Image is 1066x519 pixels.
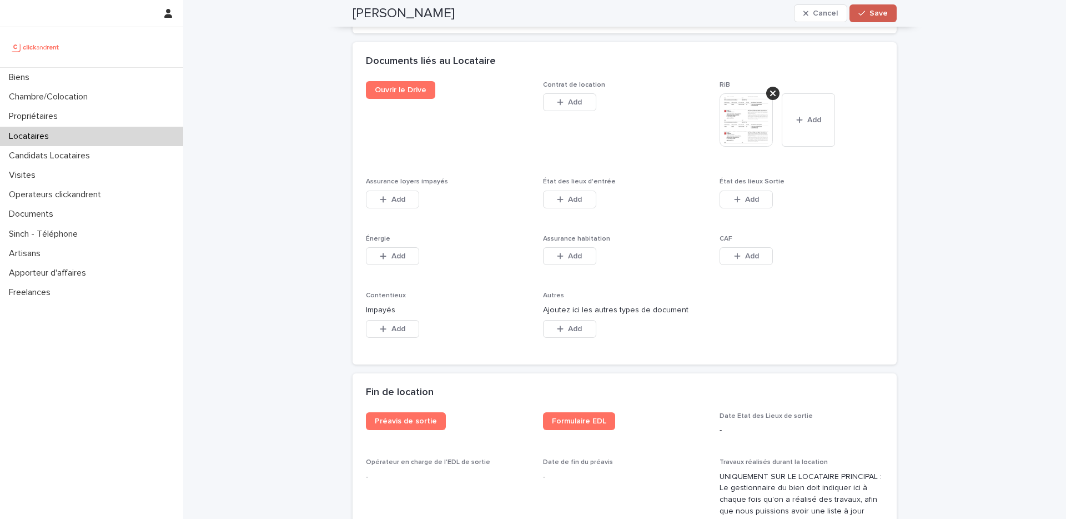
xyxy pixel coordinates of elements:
button: Cancel [794,4,847,22]
p: Operateurs clickandrent [4,189,110,200]
button: Add [543,191,596,208]
h2: [PERSON_NAME] [353,6,455,22]
button: Add [720,191,773,208]
p: - [543,471,707,483]
span: Ouvrir le Drive [375,86,426,94]
span: Autres [543,292,564,299]
a: Ouvrir le Drive [366,81,435,99]
p: Documents [4,209,62,219]
p: Candidats Locataires [4,151,99,161]
span: Date de fin du préavis [543,459,613,466]
span: Opérateur en charge de l'EDL de sortie [366,459,490,466]
p: Artisans [4,248,49,259]
span: Add [807,116,821,124]
span: Date Etat des Lieux de sortie [720,413,813,420]
button: Add [782,93,835,147]
p: Apporteur d'affaires [4,268,95,278]
span: État des lieux Sortie [720,178,785,185]
p: Propriétaires [4,111,67,122]
span: Add [391,325,405,333]
span: Contrat de location [543,82,605,88]
span: Cancel [813,9,838,17]
p: Locataires [4,131,58,142]
button: Add [366,320,419,338]
span: Add [391,196,405,203]
h2: Documents liés au Locataire [366,56,496,68]
span: RiB [720,82,730,88]
button: Save [849,4,897,22]
span: Add [568,98,582,106]
p: Chambre/Colocation [4,92,97,102]
button: Add [543,93,596,111]
span: Contentieux [366,292,406,299]
a: Formulaire EDL [543,412,615,430]
button: Add [543,320,596,338]
span: CAF [720,236,732,242]
span: Add [391,252,405,260]
span: Énergie [366,236,390,242]
p: Visites [4,170,44,181]
span: Add [568,252,582,260]
p: Impayés [366,305,530,316]
a: Préavis de sortie [366,412,446,430]
span: Formulaire EDL [552,417,606,425]
span: Travaux réalisés durant la location [720,459,828,466]
span: Add [568,196,582,203]
button: Add [366,191,419,208]
span: Save [869,9,888,17]
button: Add [720,247,773,265]
span: Add [568,325,582,333]
h2: Fin de location [366,387,434,399]
p: Ajoutez ici les autres types de document [543,305,707,316]
p: Sinch - Téléphone [4,229,87,239]
p: - [366,471,530,483]
span: Assurance habitation [543,236,610,242]
p: - [720,425,883,436]
span: Add [745,196,759,203]
img: UCB0brd3T0yccxBKYDjQ [9,36,63,58]
span: Add [745,252,759,260]
button: Add [543,247,596,265]
p: Freelances [4,287,59,298]
span: État des lieux d'entrée [543,178,616,185]
span: Préavis de sortie [375,417,437,425]
p: Biens [4,72,38,83]
button: Add [366,247,419,265]
span: Assurance loyers impayés [366,178,448,185]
